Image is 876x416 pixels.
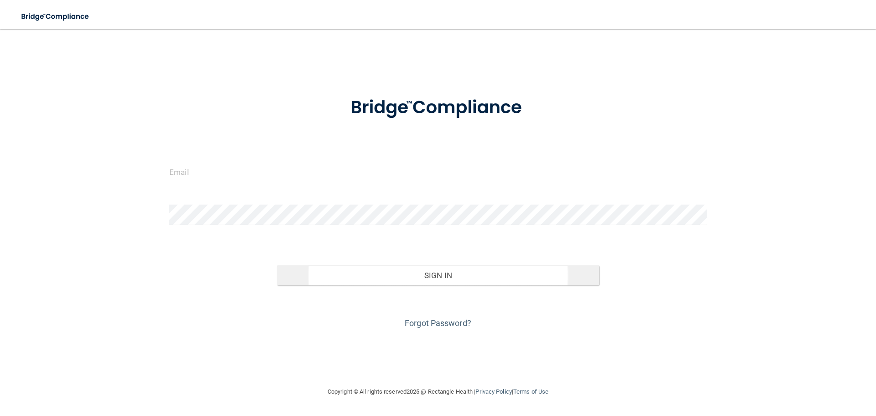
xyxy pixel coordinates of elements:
[14,7,98,26] img: bridge_compliance_login_screen.278c3ca4.svg
[475,388,511,395] a: Privacy Policy
[332,84,544,132] img: bridge_compliance_login_screen.278c3ca4.svg
[513,388,548,395] a: Terms of Use
[169,162,707,182] input: Email
[271,377,605,406] div: Copyright © All rights reserved 2025 @ Rectangle Health | |
[405,318,471,328] a: Forgot Password?
[277,265,600,285] button: Sign In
